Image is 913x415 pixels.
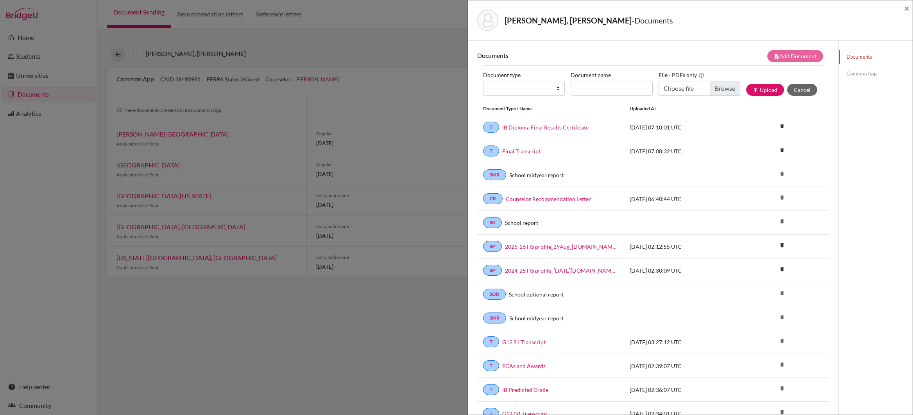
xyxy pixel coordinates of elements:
[776,264,788,275] a: delete
[505,266,618,275] a: 2024-25 HS profile_[DATE][DOMAIN_NAME]_wide
[624,243,741,251] div: [DATE] 02:12:55 UTC
[483,146,499,156] a: T
[839,50,913,64] a: Documents
[776,241,788,251] a: delete
[505,243,618,251] a: 2025-26 HS profile_29Aug_[DOMAIN_NAME]_wide
[506,195,591,203] a: Counselor Recommendation Letter
[776,192,788,203] i: delete
[505,219,538,227] a: School report
[571,69,611,81] label: Document name
[483,384,499,395] a: T
[624,362,741,370] div: [DATE] 02:39:07 UTC
[787,84,817,96] button: Cancel
[774,54,779,59] i: note_add
[776,121,788,132] a: delete
[477,52,653,59] h6: Documents
[509,290,564,298] a: School optional report
[624,105,741,112] div: Uploaded at
[502,147,541,155] a: Final Transcript
[776,263,788,275] i: delete
[502,338,546,346] a: G12 S1 Transcript
[624,147,741,155] div: [DATE] 07:08:32 UTC
[659,69,704,81] label: File - PDFs only
[624,386,741,394] div: [DATE] 02:36:07 UTC
[483,217,502,228] a: SR
[839,67,913,81] a: Common App
[776,383,788,394] i: delete
[509,314,564,322] a: School midyear report
[776,287,788,299] i: delete
[746,84,784,96] button: publishUpload
[502,362,546,370] a: ECAs and Awards
[483,313,506,323] a: SMR
[776,311,788,323] i: delete
[904,2,909,14] span: ×
[509,171,564,179] a: School midyear report
[483,122,499,133] a: T
[776,145,788,156] a: delete
[483,360,499,371] a: T
[502,123,589,131] a: IB Diploma Final Results Certificate
[483,69,521,81] label: Document type
[483,241,502,252] a: SP
[767,50,823,62] button: note_addAdd Document
[776,120,788,132] i: delete
[505,16,632,25] strong: [PERSON_NAME], [PERSON_NAME]
[632,16,673,25] span: - Documents
[483,265,502,276] a: SP
[477,105,624,112] div: Document Type / Name
[776,239,788,251] i: delete
[483,169,506,180] a: SMR
[776,359,788,370] i: delete
[624,123,741,131] div: [DATE] 07:10:01 UTC
[776,168,788,180] i: delete
[776,216,788,227] i: delete
[483,336,499,347] a: T
[483,193,503,204] a: CR
[483,289,506,300] a: SOR
[624,195,741,203] div: [DATE] 06:40:44 UTC
[624,266,741,275] div: [DATE] 02:30:09 UTC
[502,386,548,394] a: IB Predicted Grade
[776,335,788,347] i: delete
[624,338,741,346] div: [DATE] 03:27:12 UTC
[776,144,788,156] i: delete
[753,87,758,93] i: publish
[904,4,909,13] button: Close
